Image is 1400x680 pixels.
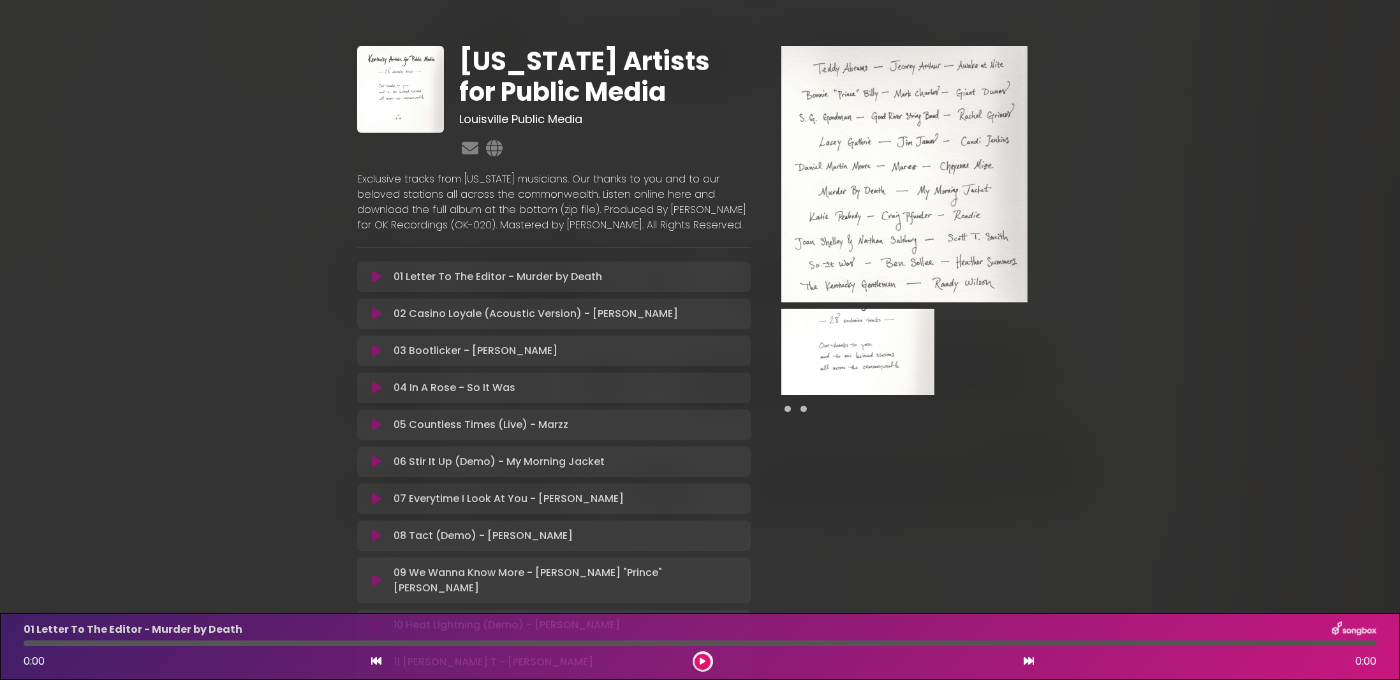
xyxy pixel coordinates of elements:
p: 01 Letter To The Editor - Murder by Death [24,622,242,637]
p: 05 Countless Times (Live) - Marzz [394,417,568,432]
img: Main Media [781,46,1028,302]
p: 02 Casino Loyale (Acoustic Version) - [PERSON_NAME] [394,306,678,322]
span: 0:00 [1355,654,1376,669]
p: 06 Stir It Up (Demo) - My Morning Jacket [394,454,605,469]
h3: Louisville Public Media [459,112,751,126]
h1: [US_STATE] Artists for Public Media [459,46,751,107]
span: 0:00 [24,654,45,669]
p: 09 We Wanna Know More - [PERSON_NAME] "Prince" [PERSON_NAME] [394,565,743,596]
p: 01 Letter To The Editor - Murder by Death [394,269,602,285]
p: 07 Everytime I Look At You - [PERSON_NAME] [394,491,624,506]
p: 08 Tact (Demo) - [PERSON_NAME] [394,528,573,543]
p: 03 Bootlicker - [PERSON_NAME] [394,343,557,358]
img: VTNrOFRoSLGAMNB5FI85 [781,309,934,395]
img: songbox-logo-white.png [1332,621,1376,638]
p: Exclusive tracks from [US_STATE] musicians. Our thanks to you and to our beloved stations all acr... [357,172,751,233]
p: 04 In A Rose - So It Was [394,380,515,395]
img: c1WsRbwhTdCAEPY19PzT [357,46,444,133]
